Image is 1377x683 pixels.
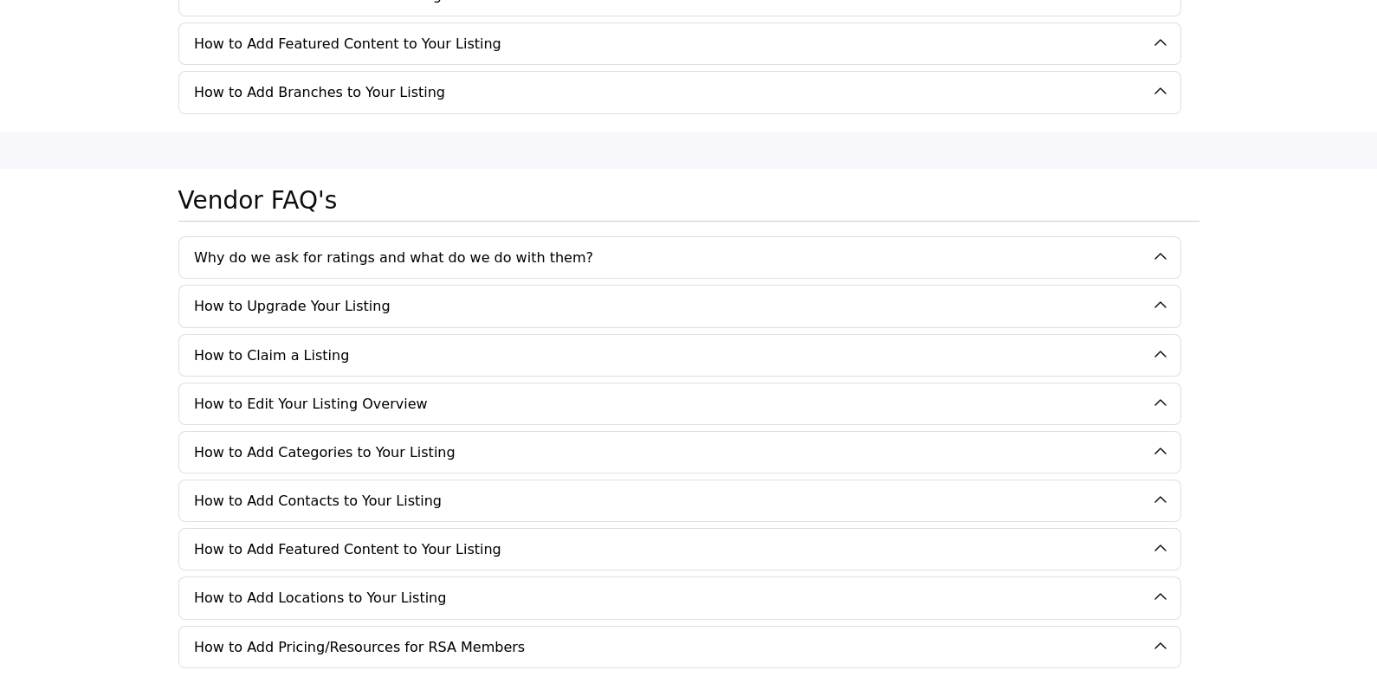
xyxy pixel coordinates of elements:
button: How to Add Featured Content to Your Listing [179,529,1154,570]
button: Why do we ask for ratings and what do we do with them? [179,237,1154,278]
button: How to Upgrade Your Listing [179,286,1154,326]
h2: Vendor FAQ's [178,186,338,216]
button: How to Add Pricing/Resources for RSA Members [179,627,1154,667]
button: How to Add Branches to Your Listing [179,72,1154,113]
button: How to Claim a Listing [179,335,1154,376]
button: How to Add Featured Content to Your Listing [179,23,1154,64]
button: How to Add Locations to Your Listing [179,577,1154,618]
button: How to Add Categories to Your Listing [179,432,1154,473]
button: How to Edit Your Listing Overview [179,383,1154,424]
button: How to Add Contacts to Your Listing [179,480,1154,521]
